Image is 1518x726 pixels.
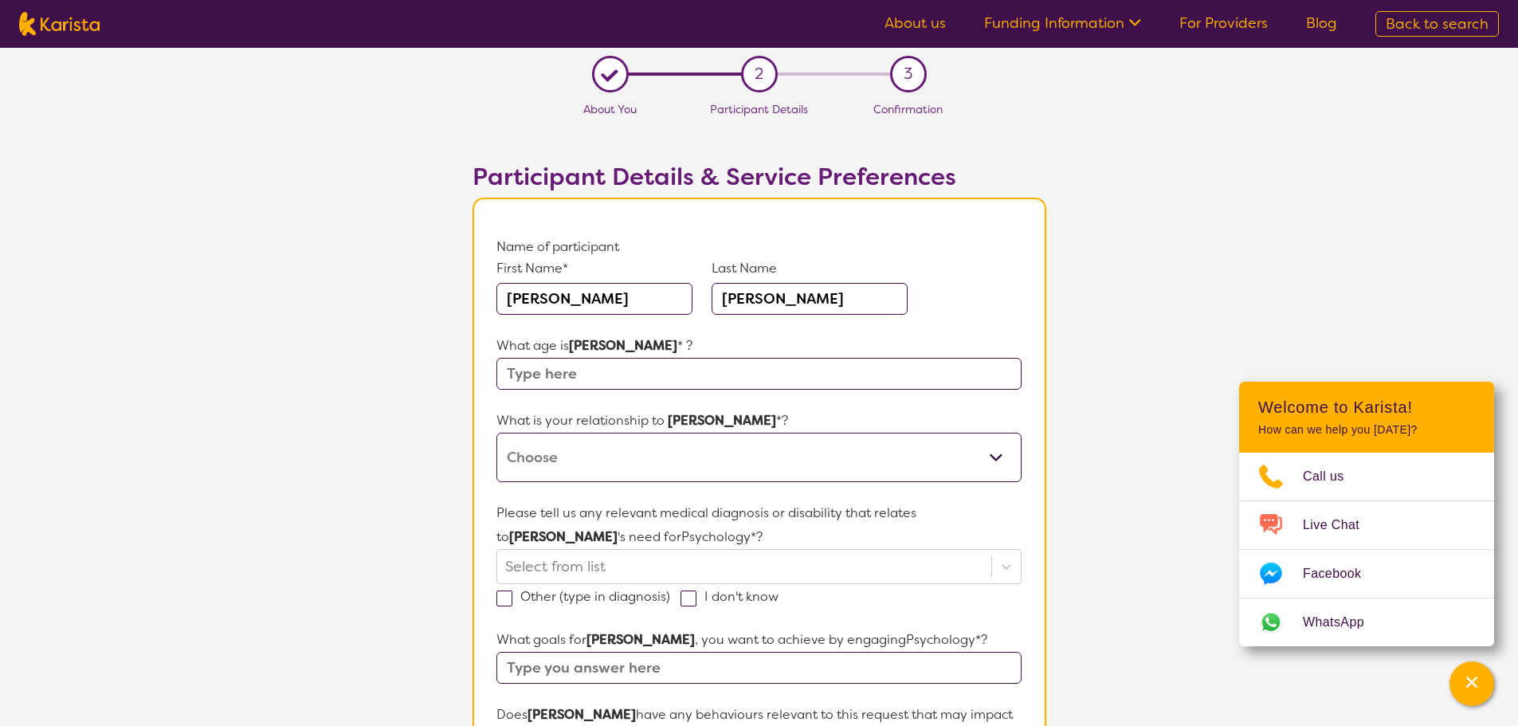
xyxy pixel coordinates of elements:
span: WhatsApp [1303,610,1383,634]
p: What is your relationship to *? [496,409,1021,433]
span: Facebook [1303,562,1380,586]
a: About us [885,14,946,33]
span: Back to search [1386,14,1489,33]
span: Live Chat [1303,513,1379,537]
a: Blog [1306,14,1337,33]
input: Type here [496,358,1021,390]
span: 2 [755,62,763,86]
span: About You [583,102,637,116]
span: Call us [1303,465,1363,489]
p: How can we help you [DATE]? [1258,423,1475,437]
strong: [PERSON_NAME] [668,412,776,429]
p: What age is * ? [496,334,1021,358]
p: Please tell us any relevant medical diagnosis or disability that relates to 's need for Psycholog... [496,501,1021,549]
span: Confirmation [873,102,943,116]
h2: Participant Details & Service Preferences [473,163,1046,191]
div: Channel Menu [1239,382,1494,646]
input: Type you answer here [496,652,1021,684]
label: Other (type in diagnosis) [496,588,681,605]
span: 3 [904,62,912,86]
div: L [598,62,622,87]
ul: Choose channel [1239,453,1494,646]
a: Funding Information [984,14,1141,33]
img: Karista logo [19,12,100,36]
a: For Providers [1179,14,1268,33]
strong: [PERSON_NAME] [509,528,618,545]
label: I don't know [681,588,789,605]
span: Participant Details [710,102,808,116]
p: What goals for , you want to achieve by engaging Psychology *? [496,628,1021,652]
h2: Welcome to Karista! [1258,398,1475,417]
p: Name of participant [496,235,1021,259]
p: First Name* [496,259,692,278]
button: Channel Menu [1449,661,1494,706]
strong: [PERSON_NAME] [528,706,636,723]
p: Last Name [712,259,908,278]
a: Web link opens in a new tab. [1239,598,1494,646]
strong: [PERSON_NAME] [586,631,695,648]
strong: [PERSON_NAME] [569,337,677,354]
a: Back to search [1375,11,1499,37]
